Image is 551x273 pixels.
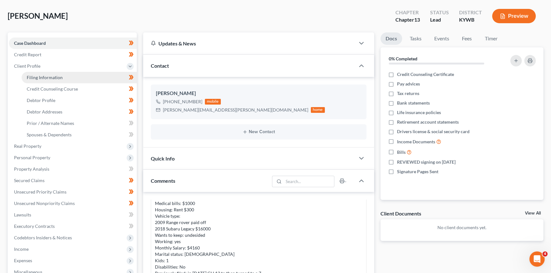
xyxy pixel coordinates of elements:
[389,56,417,61] strong: 0% Completed
[14,201,75,206] span: Unsecured Nonpriority Claims
[156,129,361,134] button: New Contact
[22,129,137,140] a: Spouses & Dependents
[9,163,137,175] a: Property Analysis
[492,9,536,23] button: Preview
[22,106,137,118] a: Debtor Addresses
[14,178,45,183] span: Secured Claims
[14,189,66,195] span: Unsecured Priority Claims
[397,90,419,97] span: Tax returns
[151,40,347,47] div: Updates & News
[9,38,137,49] a: Case Dashboard
[27,132,72,137] span: Spouses & Dependents
[397,81,420,87] span: Pay advices
[8,11,68,20] span: [PERSON_NAME]
[27,86,78,92] span: Credit Counseling Course
[14,258,32,263] span: Expenses
[163,107,308,113] div: [PERSON_NAME][EMAIL_ADDRESS][PERSON_NAME][DOMAIN_NAME]
[457,32,477,45] a: Fees
[459,16,482,24] div: KYWB
[27,109,62,114] span: Debtor Addresses
[14,223,55,229] span: Executory Contracts
[9,175,137,186] a: Secured Claims
[9,198,137,209] a: Unsecured Nonpriority Claims
[9,209,137,221] a: Lawsuits
[151,155,175,161] span: Quick Info
[397,168,438,175] span: Signature Pages Sent
[14,40,46,46] span: Case Dashboard
[22,95,137,106] a: Debtor Profile
[542,251,548,256] span: 4
[27,98,55,103] span: Debtor Profile
[14,143,41,149] span: Real Property
[9,49,137,60] a: Credit Report
[14,235,72,240] span: Codebtors Insiders & Notices
[395,9,420,16] div: Chapter
[14,166,49,172] span: Property Analysis
[163,99,202,105] div: [PHONE_NUMBER]
[397,139,435,145] span: Income Documents
[22,118,137,129] a: Prior / Alternate Names
[27,120,74,126] span: Prior / Alternate Names
[386,224,539,231] p: No client documents yet.
[151,63,169,69] span: Contact
[14,63,40,69] span: Client Profile
[397,119,459,125] span: Retirement account statements
[397,109,441,116] span: Life insurance policies
[529,251,545,267] iframe: Intercom live chat
[395,16,420,24] div: Chapter
[27,75,63,80] span: Filing Information
[14,212,31,217] span: Lawsuits
[14,155,50,160] span: Personal Property
[397,149,406,155] span: Bills
[205,99,221,105] div: mobile
[283,176,334,187] input: Search...
[22,83,137,95] a: Credit Counseling Course
[397,71,454,78] span: Credit Counseling Certificate
[414,17,420,23] span: 13
[459,9,482,16] div: District
[397,159,456,165] span: REVIEWED signing on [DATE]
[525,211,541,215] a: View All
[397,100,430,106] span: Bank statements
[380,210,421,217] div: Client Documents
[311,107,325,113] div: home
[430,16,449,24] div: Lead
[22,72,137,83] a: Filing Information
[9,186,137,198] a: Unsecured Priority Claims
[397,128,470,135] span: Drivers license & social security card
[14,52,41,57] span: Credit Report
[151,178,175,184] span: Comments
[380,32,402,45] a: Docs
[9,221,137,232] a: Executory Contracts
[429,32,454,45] a: Events
[405,32,427,45] a: Tasks
[14,246,29,252] span: Income
[156,90,361,97] div: [PERSON_NAME]
[430,9,449,16] div: Status
[480,32,503,45] a: Timer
